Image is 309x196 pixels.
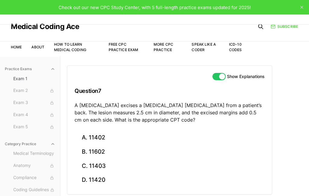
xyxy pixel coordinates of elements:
span: Compliance [13,175,55,181]
button: close [297,2,307,12]
a: Free CPC Practice Exam [109,42,139,52]
button: A. 11402 [75,131,265,145]
span: Exam 1 [13,76,55,82]
h3: Question 7 [75,82,265,100]
p: A [MEDICAL_DATA] excises a [MEDICAL_DATA] [MEDICAL_DATA] from a patient’s back. The lesion measur... [75,102,265,123]
span: Exam 5 [13,124,55,130]
button: Medical Terminology [11,149,58,158]
button: C. 11403 [75,159,265,173]
button: D. 11420 [75,173,265,187]
button: B. 11602 [75,145,265,159]
label: Show Explanations [227,74,265,79]
button: Anatomy [11,161,58,171]
a: ICD-10 Codes [229,42,242,52]
span: Check out our new CPC Study Center, with 5 full-length practice exams updated for 2025! [59,5,251,10]
span: Anatomy [13,162,55,169]
span: Exam 3 [13,100,55,106]
a: How to Learn Medical Coding [54,42,86,52]
a: Medical Coding Ace [11,23,79,30]
span: Exam 4 [13,112,55,118]
button: Coding Guidelines [11,185,58,195]
span: Exam 2 [13,87,55,94]
span: Coding Guidelines [13,187,55,193]
button: Practice Exams [2,64,58,74]
a: About [31,45,44,49]
button: Compliance [11,173,58,183]
a: Subscribe [271,24,298,29]
button: Exam 3 [11,98,58,108]
a: Home [11,45,22,49]
button: Exam 4 [11,110,58,120]
button: Exam 2 [11,86,58,96]
a: More CPC Practice [154,42,173,52]
button: Exam 5 [11,122,58,132]
span: Medical Terminology [13,150,55,157]
button: Exam 1 [11,74,58,83]
button: Category Practice [2,139,58,149]
a: Speak Like a Coder [192,42,215,52]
